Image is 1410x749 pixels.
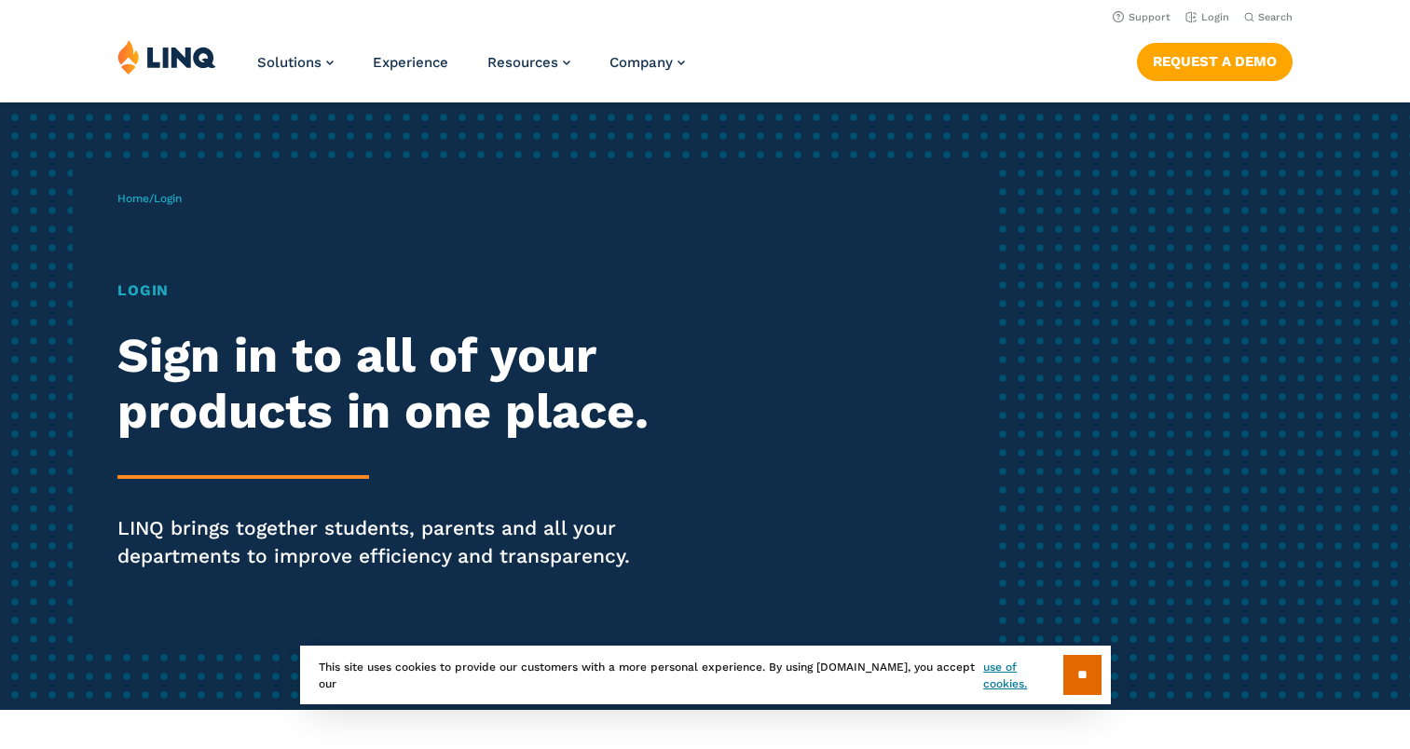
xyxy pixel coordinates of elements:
[1185,11,1229,23] a: Login
[117,39,216,75] img: LINQ | K‑12 Software
[257,54,322,71] span: Solutions
[1244,10,1293,24] button: Open Search Bar
[373,54,448,71] a: Experience
[609,54,685,71] a: Company
[117,328,661,440] h2: Sign in to all of your products in one place.
[609,54,673,71] span: Company
[487,54,570,71] a: Resources
[1113,11,1170,23] a: Support
[983,659,1062,692] a: use of cookies.
[300,646,1111,704] div: This site uses cookies to provide our customers with a more personal experience. By using [DOMAIN...
[487,54,558,71] span: Resources
[117,279,661,302] h1: Login
[1137,43,1293,80] a: Request a Demo
[154,192,182,205] span: Login
[1137,39,1293,80] nav: Button Navigation
[117,514,661,570] p: LINQ brings together students, parents and all your departments to improve efficiency and transpa...
[117,192,182,205] span: /
[257,39,685,101] nav: Primary Navigation
[1258,11,1293,23] span: Search
[257,54,334,71] a: Solutions
[117,192,149,205] a: Home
